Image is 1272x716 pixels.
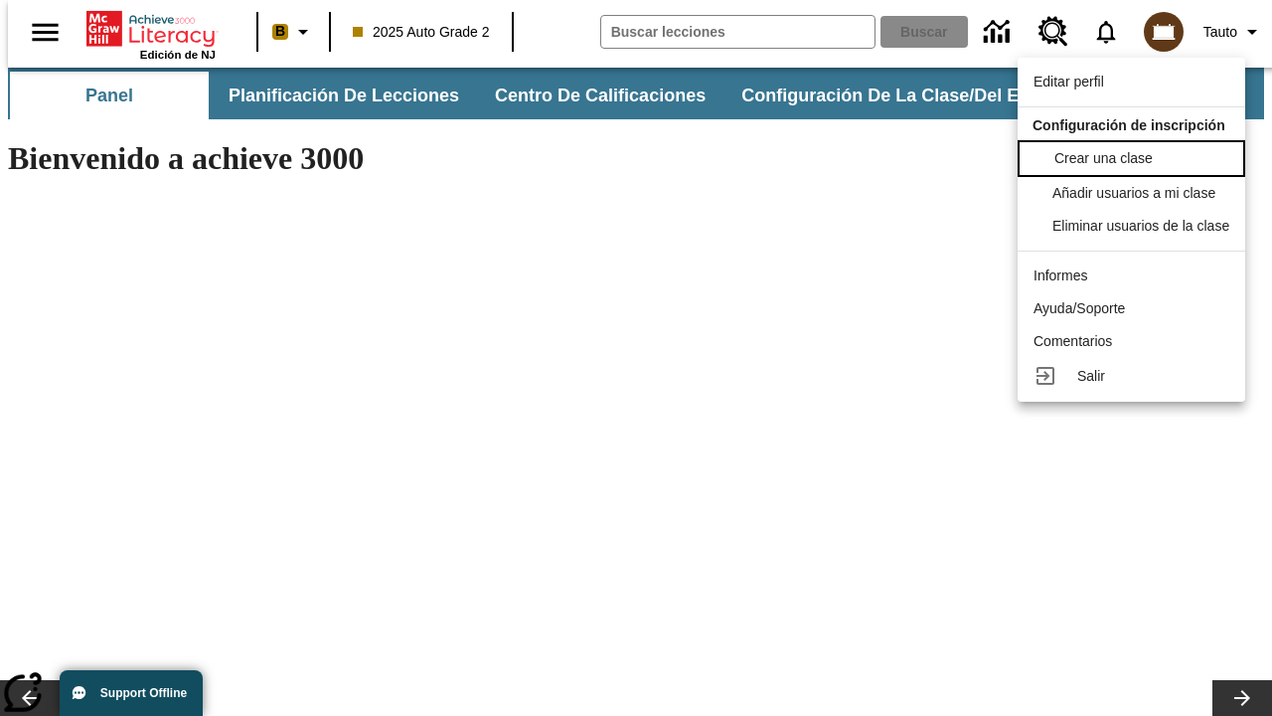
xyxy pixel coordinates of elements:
span: Salir [1077,368,1105,384]
span: Añadir usuarios a mi clase [1052,185,1215,201]
span: Editar perfil [1033,74,1104,89]
span: Eliminar usuarios de la clase [1052,218,1229,234]
span: Configuración de inscripción [1033,117,1225,133]
body: Máximo 600 caracteres [8,16,290,34]
span: Informes [1033,268,1087,283]
span: Ayuda/Soporte [1033,300,1125,316]
span: Crear una clase [1054,150,1153,166]
span: Comentarios [1033,333,1112,349]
